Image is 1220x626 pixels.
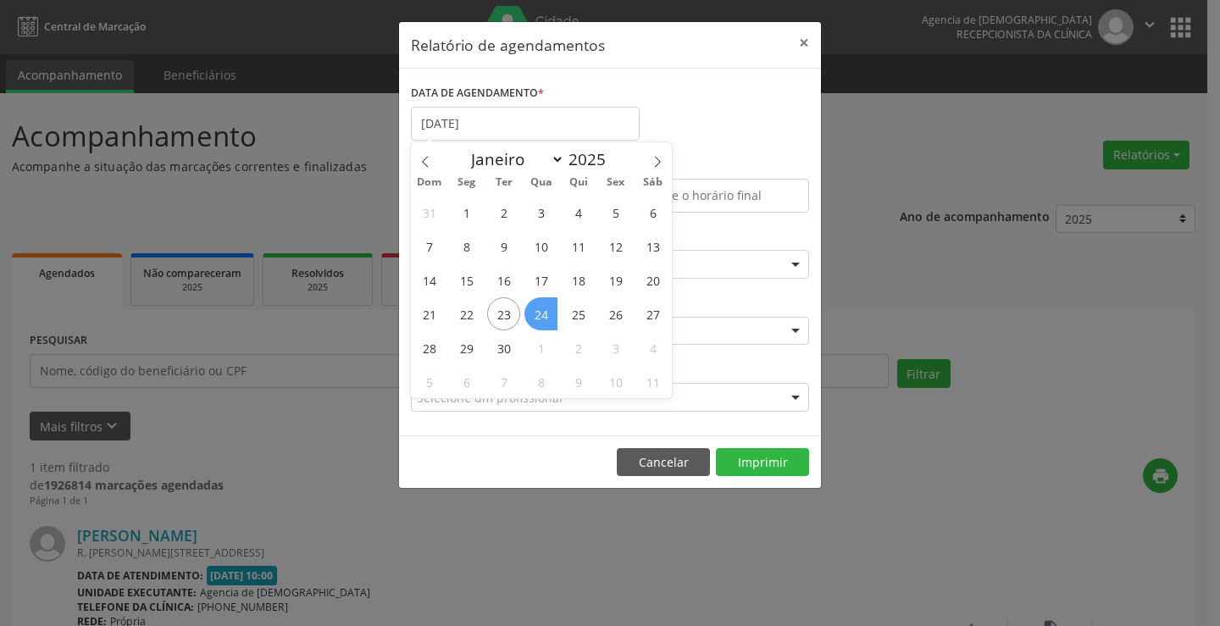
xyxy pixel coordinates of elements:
[524,263,557,296] span: Setembro 17, 2025
[450,263,483,296] span: Setembro 15, 2025
[485,177,523,188] span: Ter
[636,263,669,296] span: Setembro 20, 2025
[599,297,632,330] span: Setembro 26, 2025
[716,448,809,477] button: Imprimir
[524,331,557,364] span: Outubro 1, 2025
[614,152,809,179] label: ATÉ
[411,177,448,188] span: Dom
[413,196,446,229] span: Agosto 31, 2025
[636,297,669,330] span: Setembro 27, 2025
[524,196,557,229] span: Setembro 3, 2025
[524,365,557,398] span: Outubro 8, 2025
[564,148,620,170] input: Year
[617,448,710,477] button: Cancelar
[413,365,446,398] span: Outubro 5, 2025
[524,230,557,263] span: Setembro 10, 2025
[450,331,483,364] span: Setembro 29, 2025
[787,22,821,64] button: Close
[524,297,557,330] span: Setembro 24, 2025
[413,331,446,364] span: Setembro 28, 2025
[411,107,640,141] input: Selecione uma data ou intervalo
[413,263,446,296] span: Setembro 14, 2025
[523,177,560,188] span: Qua
[487,196,520,229] span: Setembro 2, 2025
[487,297,520,330] span: Setembro 23, 2025
[450,297,483,330] span: Setembro 22, 2025
[636,365,669,398] span: Outubro 11, 2025
[463,147,564,171] select: Month
[413,230,446,263] span: Setembro 7, 2025
[562,297,595,330] span: Setembro 25, 2025
[413,297,446,330] span: Setembro 21, 2025
[562,331,595,364] span: Outubro 2, 2025
[636,230,669,263] span: Setembro 13, 2025
[450,196,483,229] span: Setembro 1, 2025
[614,179,809,213] input: Selecione o horário final
[636,331,669,364] span: Outubro 4, 2025
[487,365,520,398] span: Outubro 7, 2025
[487,230,520,263] span: Setembro 9, 2025
[599,365,632,398] span: Outubro 10, 2025
[562,263,595,296] span: Setembro 18, 2025
[636,196,669,229] span: Setembro 6, 2025
[450,365,483,398] span: Outubro 6, 2025
[487,331,520,364] span: Setembro 30, 2025
[599,331,632,364] span: Outubro 3, 2025
[599,230,632,263] span: Setembro 12, 2025
[560,177,597,188] span: Qui
[411,80,544,107] label: DATA DE AGENDAMENTO
[562,196,595,229] span: Setembro 4, 2025
[562,230,595,263] span: Setembro 11, 2025
[599,196,632,229] span: Setembro 5, 2025
[597,177,635,188] span: Sex
[450,230,483,263] span: Setembro 8, 2025
[417,389,563,407] span: Selecione um profissional
[599,263,632,296] span: Setembro 19, 2025
[411,34,605,56] h5: Relatório de agendamentos
[562,365,595,398] span: Outubro 9, 2025
[635,177,672,188] span: Sáb
[448,177,485,188] span: Seg
[487,263,520,296] span: Setembro 16, 2025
